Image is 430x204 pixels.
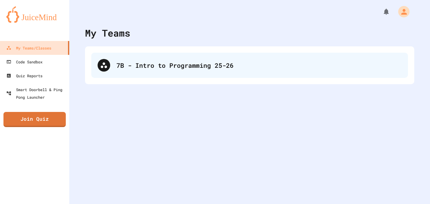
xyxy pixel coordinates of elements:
[6,6,63,23] img: logo-orange.svg
[91,53,408,78] div: 7B - Intro to Programming 25-26
[85,26,130,40] div: My Teams
[6,58,42,66] div: Code Sandbox
[6,72,42,79] div: Quiz Reports
[6,44,51,52] div: My Teams/Classes
[371,6,392,17] div: My Notifications
[3,112,66,127] a: Join Quiz
[116,61,402,70] div: 7B - Intro to Programming 25-26
[6,86,67,101] div: Smart Doorbell & Ping Pong Launcher
[392,4,411,19] div: My Account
